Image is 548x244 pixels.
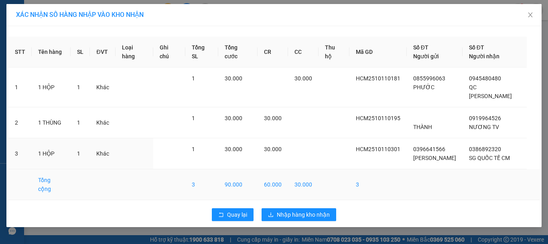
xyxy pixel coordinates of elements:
span: 30.000 [225,146,242,152]
td: 1 THÙNG [32,107,71,138]
th: STT [8,37,32,68]
td: 3 [185,169,218,200]
span: download [268,212,274,218]
span: Số ĐT [413,44,428,51]
span: 1 [77,84,80,90]
button: Close [519,4,542,27]
th: CR [258,37,288,68]
span: SG QUỐC TẾ CM [469,155,510,161]
span: XÁC NHẬN SỐ HÀNG NHẬP VÀO KHO NHẬN [16,11,144,18]
span: 30.000 [264,115,282,121]
span: QC [PERSON_NAME] [469,84,512,99]
span: 0396641566 [413,146,445,152]
th: Tổng SL [185,37,218,68]
th: Ghi chú [153,37,185,68]
td: 30.000 [288,169,319,200]
td: Tổng cộng [32,169,71,200]
td: 90.000 [218,169,258,200]
td: 2 [8,107,32,138]
th: ĐVT [90,37,116,68]
td: 1 [8,68,32,107]
span: 1 [192,146,195,152]
span: rollback [218,212,224,218]
span: 0386892320 [469,146,501,152]
th: Thu hộ [319,37,349,68]
th: CC [288,37,319,68]
span: 30.000 [225,115,242,121]
span: PHƯỚC [413,84,434,90]
span: Nhập hàng kho nhận [277,210,330,219]
span: 30.000 [294,75,312,82]
span: 1 [77,119,80,126]
th: SL [71,37,90,68]
span: 1 [192,75,195,82]
th: Tổng cước [218,37,258,68]
span: 0945480480 [469,75,501,82]
span: 30.000 [225,75,242,82]
button: downloadNhập hàng kho nhận [262,208,336,221]
span: HCM2510110181 [356,75,400,82]
td: 60.000 [258,169,288,200]
span: Người nhận [469,53,499,59]
td: 1 HỘP [32,68,71,107]
button: rollbackQuay lại [212,208,254,221]
td: 3 [8,138,32,169]
span: Số ĐT [469,44,484,51]
td: Khác [90,138,116,169]
span: 1 [77,150,80,157]
span: [PERSON_NAME] [413,155,456,161]
span: THÀNH [413,124,432,130]
th: Mã GD [349,37,407,68]
span: NƯƠNG TV [469,124,499,130]
span: close [527,12,534,18]
span: HCM2510110301 [356,146,400,152]
td: 1 HỘP [32,138,71,169]
span: 1 [192,115,195,121]
th: Loại hàng [116,37,153,68]
span: 0919964526 [469,115,501,121]
span: 0855996063 [413,75,445,82]
span: HCM2510110195 [356,115,400,121]
td: Khác [90,68,116,107]
span: Người gửi [413,53,439,59]
span: Quay lại [227,210,247,219]
th: Tên hàng [32,37,71,68]
span: 30.000 [264,146,282,152]
td: 3 [349,169,407,200]
td: Khác [90,107,116,138]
